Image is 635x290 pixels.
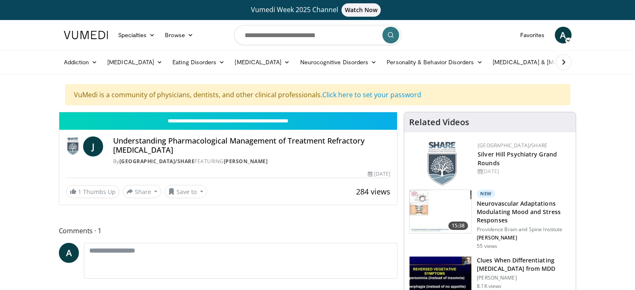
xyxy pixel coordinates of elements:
[478,168,569,175] div: [DATE]
[322,90,421,99] a: Click here to set your password
[113,27,160,43] a: Specialties
[113,136,391,154] h4: Understanding Pharmacological Management of Treatment Refractory [MEDICAL_DATA]
[59,54,103,71] a: Addiction
[409,189,571,250] a: 15:38 New Neurovascular Adaptations Modulating Mood and Stress Responses Providence Brain and Spi...
[167,54,230,71] a: Eating Disorders
[119,158,195,165] a: [GEOGRAPHIC_DATA]/SHARE
[477,235,571,241] p: [PERSON_NAME]
[477,275,571,281] p: [PERSON_NAME]
[65,3,570,17] a: Vumedi Week 2025 ChannelWatch Now
[477,199,571,224] h3: Neurovascular Adaptations Modulating Mood and Stress Responses
[488,54,607,71] a: [MEDICAL_DATA] & [MEDICAL_DATA]
[113,158,391,165] div: By FEATURING
[65,84,570,105] div: VuMedi is a community of physicians, dentists, and other clinical professionals.
[409,117,469,127] h4: Related Videos
[410,190,471,233] img: 4562edde-ec7e-4758-8328-0659f7ef333d.150x105_q85_crop-smart_upscale.jpg
[428,142,457,186] img: f8aaeb6d-318f-4fcf-bd1d-54ce21f29e87.png.150x105_q85_autocrop_double_scale_upscale_version-0.2.png
[59,225,398,236] span: Comments 1
[123,185,162,198] button: Share
[66,185,119,198] a: 1 Thumbs Up
[224,158,268,165] a: [PERSON_NAME]
[78,188,81,196] span: 1
[230,54,295,71] a: [MEDICAL_DATA]
[64,31,108,39] img: VuMedi Logo
[295,54,382,71] a: Neurocognitive Disorders
[59,243,79,263] a: A
[160,27,198,43] a: Browse
[478,150,557,167] a: Silver Hill Psychiatry Grand Rounds
[83,136,103,156] a: J
[477,226,571,233] p: Providence Brain and Spine Institute
[448,222,468,230] span: 15:38
[66,136,80,156] img: Silver Hill Hospital/SHARE
[382,54,487,71] a: Personality & Behavior Disorders
[164,185,207,198] button: Save to
[555,27,572,43] a: A
[102,54,167,71] a: [MEDICAL_DATA]
[477,283,501,290] p: 8.1K views
[368,170,390,178] div: [DATE]
[356,187,390,197] span: 284 views
[515,27,550,43] a: Favorites
[477,256,571,273] h3: Clues When Differentiating [MEDICAL_DATA] from MDD
[342,3,381,17] span: Watch Now
[477,243,497,250] p: 55 views
[234,25,401,45] input: Search topics, interventions
[478,142,547,149] a: [GEOGRAPHIC_DATA]/SHARE
[477,189,495,198] p: New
